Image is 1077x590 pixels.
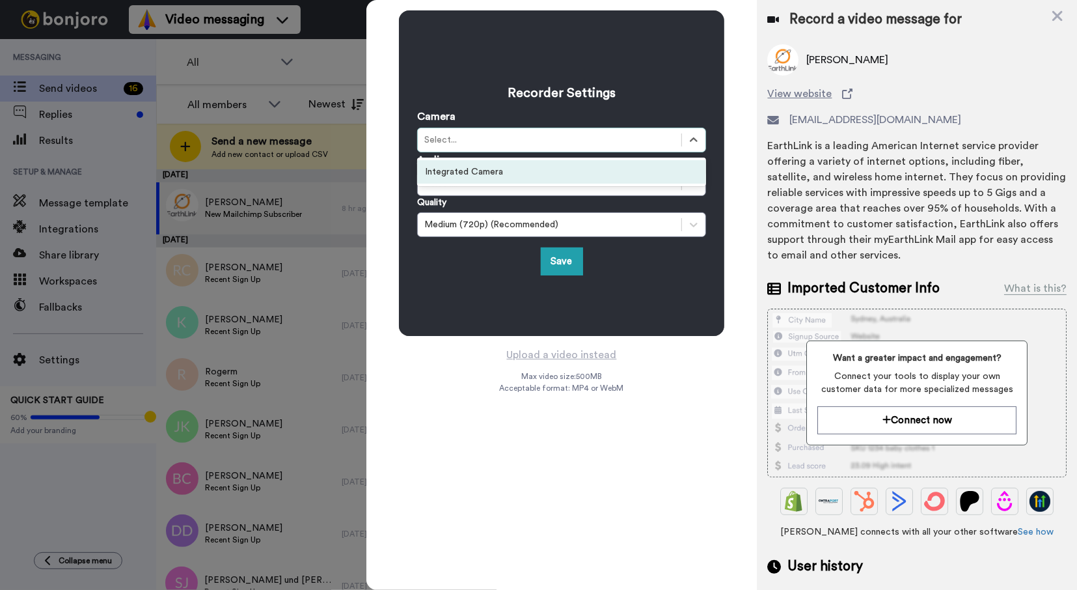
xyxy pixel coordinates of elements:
img: Drip [994,491,1015,512]
a: See how [1018,527,1054,537]
label: Audio [417,152,446,168]
span: View website [767,86,832,102]
img: Hubspot [854,491,875,512]
a: View website [767,86,1067,102]
div: What is this? [1004,281,1067,296]
span: Max video size: 500 MB [521,371,602,382]
img: Ontraport [819,491,839,512]
button: Save [541,247,583,275]
img: ActiveCampaign [889,491,910,512]
span: Imported Customer Info [787,279,940,298]
img: GoHighLevel [1029,491,1050,512]
span: User history [787,557,863,576]
button: Upload a video instead [503,346,621,363]
div: Select... [424,133,675,147]
div: EarthLink is a leading American Internet service provider offering a variety of internet options,... [767,138,1067,263]
h3: Recorder Settings [417,84,706,102]
span: Connect your tools to display your own customer data for more specialized messages [817,370,1016,396]
label: Camera [417,109,456,124]
div: Medium (720p) (Recommended) [424,218,675,231]
button: Connect now [817,406,1016,434]
span: [PERSON_NAME] connects with all your other software [767,526,1067,539]
label: Quality [417,196,446,209]
span: Acceptable format: MP4 or WebM [500,383,624,393]
img: Shopify [784,491,804,512]
div: Integrated Camera [417,160,706,184]
img: ConvertKit [924,491,945,512]
span: [EMAIL_ADDRESS][DOMAIN_NAME] [789,112,961,128]
span: Want a greater impact and engagement? [817,352,1016,365]
img: Patreon [959,491,980,512]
